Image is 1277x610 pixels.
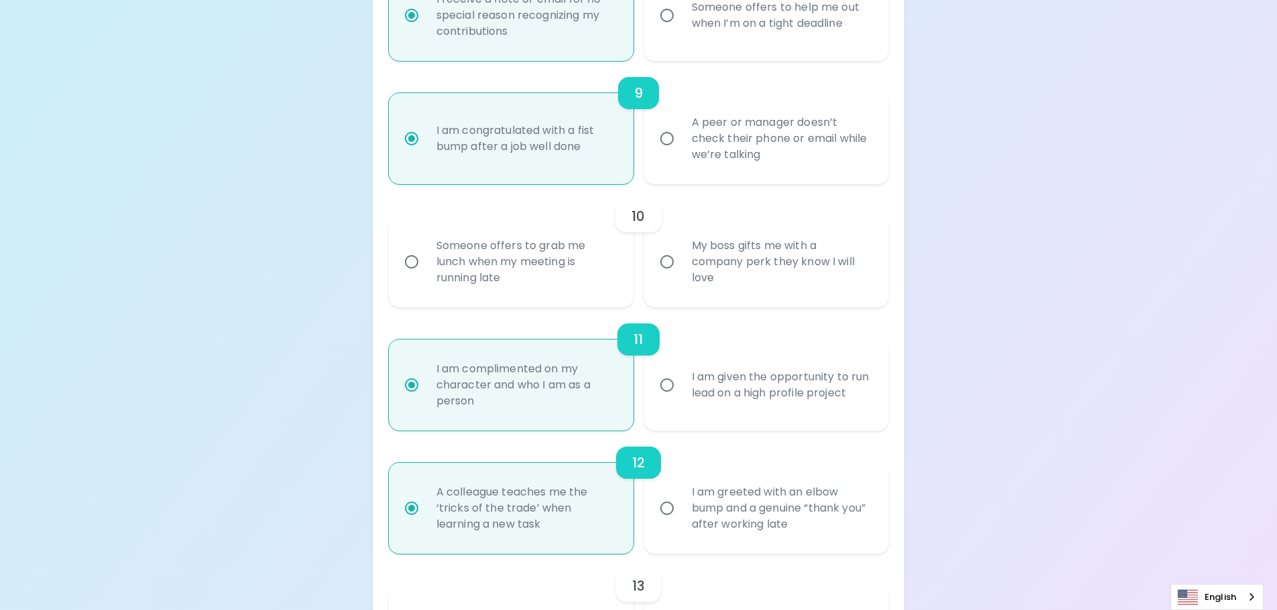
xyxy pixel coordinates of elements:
div: I am complimented on my character and who I am as a person [426,345,626,425]
div: Someone offers to grab me lunch when my meeting is running late [426,222,626,302]
div: I am congratulated with a fist bump after a job well done [426,106,626,171]
div: My boss gifts me with a company perk they know I will love [681,222,881,302]
h6: 13 [632,575,645,597]
h6: 12 [632,452,645,473]
div: A peer or manager doesn’t check their phone or email while we’re talking [681,98,881,179]
h6: 11 [633,329,643,350]
div: I am greeted with an elbow bump and a genuine “thank you” after working late [681,468,881,548]
h6: 9 [634,82,643,104]
a: English [1171,585,1263,609]
div: choice-group-check [389,184,889,307]
aside: Language selected: English [1170,584,1264,610]
div: choice-group-check [389,61,889,184]
div: Language [1170,584,1264,610]
div: A colleague teaches me the ‘tricks of the trade’ when learning a new task [426,468,626,548]
div: choice-group-check [389,307,889,431]
div: I am given the opportunity to run lead on a high profile project [681,353,881,417]
div: choice-group-check [389,431,889,554]
h6: 10 [631,206,645,227]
